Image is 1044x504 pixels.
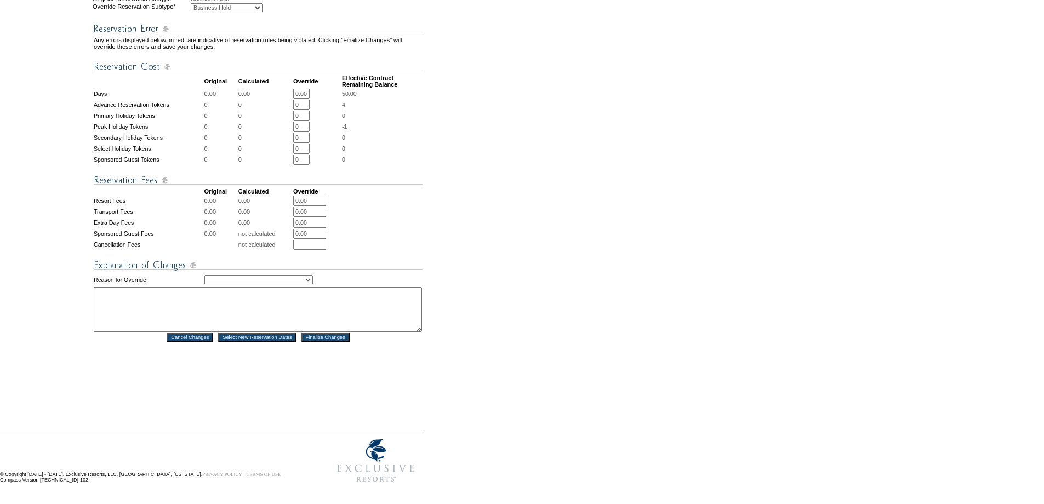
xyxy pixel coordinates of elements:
[238,196,292,206] td: 0.00
[204,218,237,228] td: 0.00
[94,155,203,165] td: Sponsored Guest Tokens
[94,196,203,206] td: Resort Fees
[204,155,237,165] td: 0
[238,240,292,250] td: not calculated
[94,229,203,239] td: Sponsored Guest Fees
[202,472,242,477] a: PRIVACY POLICY
[342,75,423,88] td: Effective Contract Remaining Balance
[94,207,203,217] td: Transport Fees
[204,111,237,121] td: 0
[204,122,237,132] td: 0
[204,133,237,143] td: 0
[342,145,345,152] span: 0
[94,60,423,73] img: Reservation Cost
[204,89,237,99] td: 0.00
[94,89,203,99] td: Days
[342,112,345,119] span: 0
[94,173,423,187] img: Reservation Fees
[204,207,237,217] td: 0.00
[238,188,292,195] td: Calculated
[94,144,203,154] td: Select Holiday Tokens
[238,133,292,143] td: 0
[238,229,292,239] td: not calculated
[204,144,237,154] td: 0
[204,75,237,88] td: Original
[293,75,341,88] td: Override
[204,188,237,195] td: Original
[247,472,281,477] a: TERMS OF USE
[238,111,292,121] td: 0
[204,100,237,110] td: 0
[327,433,425,488] img: Exclusive Resorts
[238,155,292,165] td: 0
[293,188,341,195] td: Override
[94,100,203,110] td: Advance Reservation Tokens
[204,229,237,239] td: 0.00
[238,122,292,132] td: 0
[94,22,423,36] img: Reservation Errors
[342,156,345,163] span: 0
[238,218,292,228] td: 0.00
[94,240,203,250] td: Cancellation Fees
[238,144,292,154] td: 0
[167,333,213,342] input: Cancel Changes
[342,90,357,97] span: 50.00
[342,134,345,141] span: 0
[218,333,296,342] input: Select New Reservation Dates
[238,207,292,217] td: 0.00
[94,273,203,286] td: Reason for Override:
[94,122,203,132] td: Peak Holiday Tokens
[204,196,237,206] td: 0.00
[238,75,292,88] td: Calculated
[342,101,345,108] span: 4
[94,37,423,50] td: Any errors displayed below, in red, are indicative of reservation rules being violated. Clicking ...
[94,133,203,143] td: Secondary Holiday Tokens
[94,111,203,121] td: Primary Holiday Tokens
[93,3,190,12] div: Override Reservation Subtype*
[238,100,292,110] td: 0
[301,333,350,342] input: Finalize Changes
[342,123,347,130] span: -1
[238,89,292,99] td: 0.00
[94,218,203,228] td: Extra Day Fees
[94,258,423,272] img: Explanation of Changes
